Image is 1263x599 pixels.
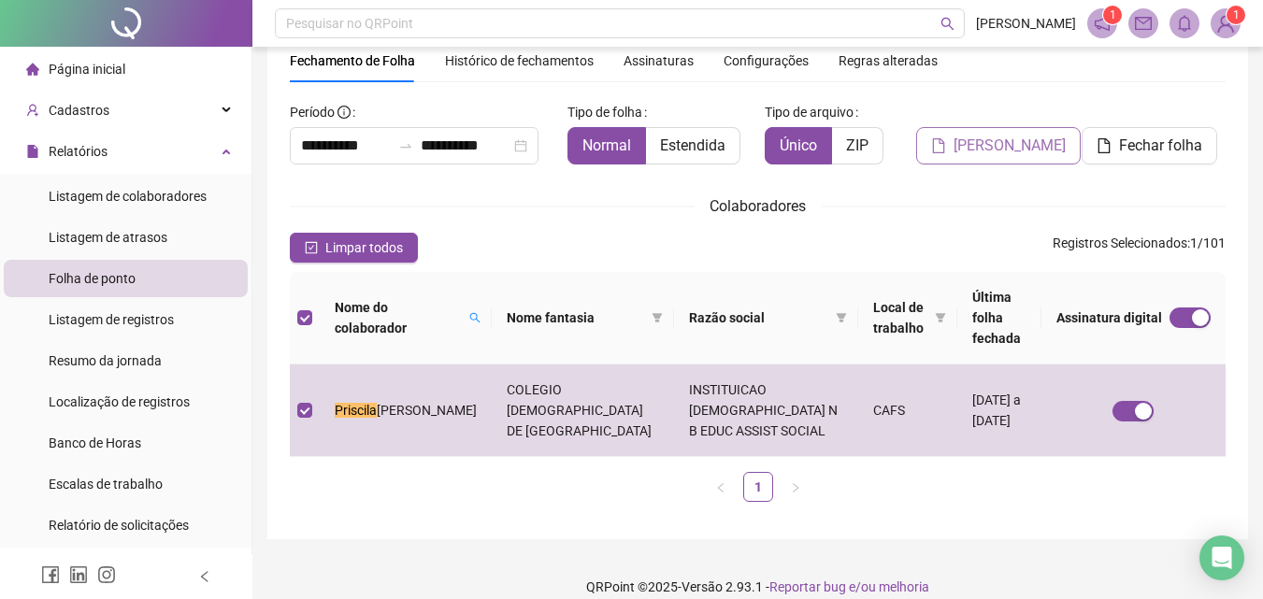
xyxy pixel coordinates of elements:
td: CAFS [858,364,957,457]
th: Última folha fechada [957,272,1041,364]
span: Nome do colaborador [335,297,462,338]
button: Fechar folha [1082,127,1217,164]
span: home [26,63,39,76]
span: Regras alteradas [839,54,938,67]
span: Listagem de atrasos [49,230,167,245]
span: left [198,570,211,583]
span: Relatórios [49,144,108,159]
span: facebook [41,565,60,584]
span: Cadastros [49,103,109,118]
span: search [466,293,484,342]
span: [PERSON_NAME] [377,403,477,418]
span: Único [780,136,817,154]
button: [PERSON_NAME] [916,127,1081,164]
span: Tipo de folha [567,102,642,122]
button: left [706,472,736,502]
span: Fechamento de Folha [290,53,415,68]
span: file [1097,138,1112,153]
span: Fechar folha [1119,135,1202,157]
span: Tipo de arquivo [765,102,854,122]
span: 1 [1233,8,1240,21]
span: [PERSON_NAME] [954,135,1066,157]
span: Estendida [660,136,725,154]
li: Próxima página [781,472,811,502]
span: ZIP [846,136,868,154]
span: Colaboradores [710,197,806,215]
span: to [398,138,413,153]
div: Open Intercom Messenger [1199,535,1244,580]
span: Registros Selecionados [1053,235,1187,250]
span: linkedin [69,565,88,584]
span: filter [836,312,847,323]
span: info-circle [337,106,351,119]
span: user-add [26,104,39,117]
span: Listagem de colaboradores [49,189,207,204]
span: filter [931,293,950,342]
span: Assinatura digital [1056,307,1162,328]
span: Período [290,105,335,120]
span: file [931,138,946,153]
span: file [26,145,39,158]
span: Reportar bug e/ou melhoria [769,579,929,594]
td: [DATE] a [DATE] [957,364,1041,457]
img: 53429 [1212,9,1240,37]
span: Razão social [689,307,828,328]
span: Histórico de fechamentos [445,53,594,68]
span: notification [1094,15,1111,32]
button: right [781,472,811,502]
span: Assinaturas [624,54,694,67]
span: Relatório de solicitações [49,518,189,533]
span: Banco de Horas [49,435,141,450]
span: Página inicial [49,62,125,77]
span: instagram [97,565,116,584]
span: [PERSON_NAME] [976,13,1076,34]
span: filter [832,304,851,332]
a: 1 [744,473,772,501]
span: filter [935,312,946,323]
mark: Priscila [335,403,377,418]
span: Escalas de trabalho [49,477,163,492]
li: 1 [743,472,773,502]
span: Localização de registros [49,394,190,409]
span: 1 [1110,8,1116,21]
span: search [469,312,481,323]
span: Folha de ponto [49,271,136,286]
span: swap-right [398,138,413,153]
span: : 1 / 101 [1053,233,1226,263]
span: Listagem de registros [49,312,174,327]
span: Versão [682,579,723,594]
span: Resumo da jornada [49,353,162,368]
sup: Atualize o seu contato no menu Meus Dados [1227,6,1245,24]
sup: 1 [1103,6,1122,24]
span: left [715,482,726,493]
li: Página anterior [706,472,736,502]
span: check-square [305,241,318,254]
span: bell [1176,15,1193,32]
span: Nome fantasia [507,307,644,328]
span: mail [1135,15,1152,32]
td: INSTITUICAO [DEMOGRAPHIC_DATA] N B EDUC ASSIST SOCIAL [674,364,858,457]
span: search [940,17,954,31]
span: filter [648,304,667,332]
span: Limpar todos [325,237,403,258]
span: right [790,482,801,493]
span: Normal [582,136,631,154]
button: Limpar todos [290,233,418,263]
span: Configurações [724,54,809,67]
span: filter [652,312,663,323]
td: COLEGIO [DEMOGRAPHIC_DATA] DE [GEOGRAPHIC_DATA] [492,364,674,457]
span: Local de trabalho [873,297,927,338]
